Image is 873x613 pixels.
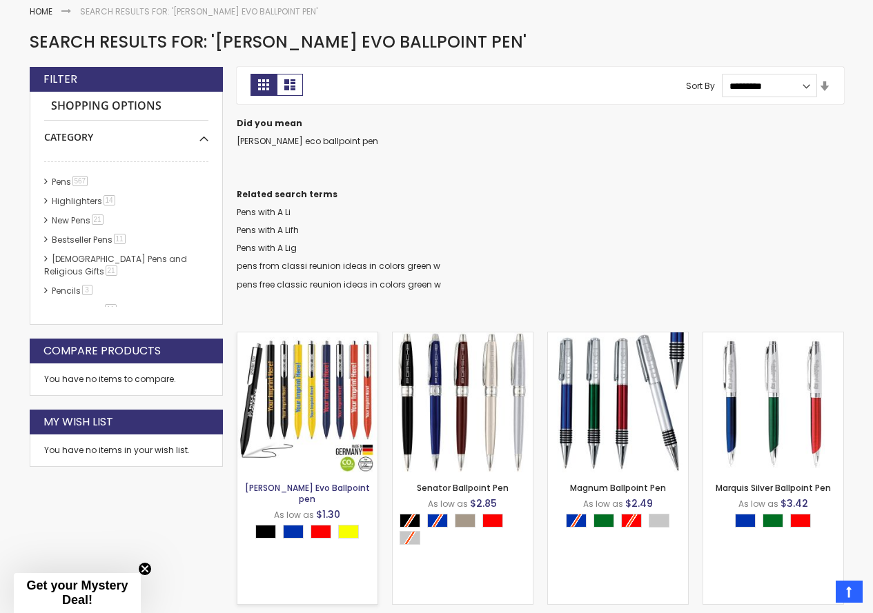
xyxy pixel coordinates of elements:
[237,279,441,290] a: pens free classic reunion ideas in colors green w
[30,30,527,53] span: Search results for: '[PERSON_NAME] Evo Ballpoint pen'
[237,332,377,343] a: Schneider Evo Ballpoint pen
[30,6,52,17] a: Home
[48,304,121,316] a: hp-featured11
[44,121,208,144] div: Category
[43,72,77,87] strong: Filter
[393,332,533,343] a: Senator Ballpoint Pen
[548,332,688,343] a: Magnum Ballpoint Pen
[237,260,440,272] a: pens from classi reunion ideas in colors green w
[417,482,509,494] a: Senator Ballpoint Pen
[251,74,277,96] strong: Grid
[48,285,97,297] a: Pencils3
[400,514,533,548] div: Select A Color
[759,576,873,613] iframe: Google Customer Reviews
[649,514,669,527] div: Silver
[255,525,366,542] div: Select A Color
[470,496,497,510] span: $2.85
[566,514,676,531] div: Select A Color
[625,496,653,510] span: $2.49
[583,498,623,510] span: As low as
[283,525,304,539] div: Blue
[237,224,299,236] a: Pens with A Lifh
[594,514,614,527] div: Green
[48,234,130,245] a: Bestseller Pens11
[311,525,331,539] div: Red
[237,242,297,254] a: Pens with A Lig
[44,92,208,121] strong: Shopping Options
[686,80,715,92] label: Sort By
[48,195,120,207] a: Highlighters14
[26,579,128,607] span: Get your Mystery Deal!
[237,118,844,129] dt: Did you mean
[393,332,533,472] img: Senator Ballpoint Pen
[237,135,378,147] a: [PERSON_NAME] eco ballpoint pen
[44,445,208,456] div: You have no items in your wish list.
[455,514,475,527] div: Nickel
[80,6,317,17] strong: Search results for: '[PERSON_NAME] Evo Ballpoint pen'
[316,508,340,521] span: $1.30
[48,214,108,226] a: New Pens21
[781,496,808,510] span: $3.42
[255,525,276,539] div: Black
[763,514,783,527] div: Green
[106,265,117,276] span: 21
[716,482,831,494] a: Marquis Silver Ballpoint Pen
[274,509,314,521] span: As low as
[738,498,778,510] span: As low as
[14,573,141,613] div: Get your Mystery Deal!Close teaser
[48,176,93,188] a: Pens567
[105,304,117,314] span: 11
[44,253,187,277] a: [DEMOGRAPHIC_DATA] Pens and Religious Gifts21
[43,343,161,359] strong: Compare Products
[237,206,291,218] a: Pens with A Li
[43,414,113,430] strong: My Wish List
[138,562,152,576] button: Close teaser
[703,332,843,343] a: Marquis Silver Ballpoint Pen
[104,195,115,205] span: 14
[72,176,88,186] span: 567
[82,285,92,295] span: 3
[735,514,756,527] div: Blue
[30,363,223,396] div: You have no items to compare.
[735,514,818,531] div: Select A Color
[114,234,126,244] span: 11
[245,482,370,505] a: [PERSON_NAME] Evo Ballpoint pen
[338,525,359,539] div: Yellow
[237,189,844,200] dt: Related search terms
[237,332,377,472] img: Schneider Evo Ballpoint pen
[570,482,666,494] a: Magnum Ballpoint Pen
[703,332,843,472] img: Marquis Silver Ballpoint Pen
[548,332,688,472] img: Magnum Ballpoint Pen
[428,498,468,510] span: As low as
[482,514,503,527] div: Red
[790,514,811,527] div: Red
[92,214,104,225] span: 21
